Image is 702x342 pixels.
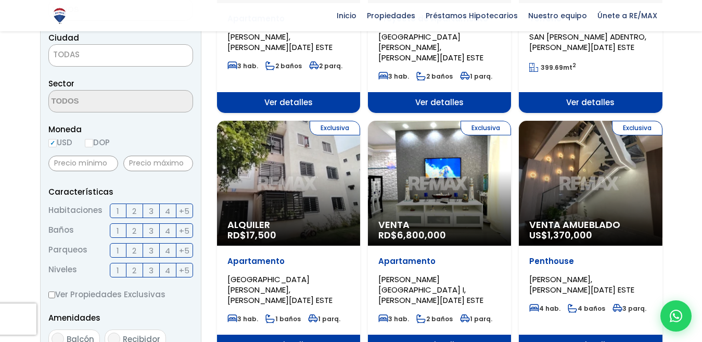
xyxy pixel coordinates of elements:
[265,314,301,323] span: 1 baños
[85,139,93,147] input: DOP
[416,72,453,81] span: 2 baños
[132,264,136,277] span: 2
[612,121,662,135] span: Exclusiva
[378,72,409,81] span: 3 hab.
[53,49,80,60] span: TODAS
[310,121,360,135] span: Exclusiva
[165,224,170,237] span: 4
[397,229,446,242] span: 6,800,000
[48,44,193,67] span: TODAS
[48,263,77,277] span: Niveles
[117,264,119,277] span: 1
[179,244,189,257] span: +5
[48,78,74,89] span: Sector
[227,229,276,242] span: RD$
[378,274,483,306] span: [PERSON_NAME][GEOGRAPHIC_DATA] I, [PERSON_NAME][DATE] ESTE
[117,244,119,257] span: 1
[48,311,193,324] p: Amenidades
[529,229,592,242] span: US$
[529,63,576,72] span: mt
[149,244,154,257] span: 3
[529,256,652,267] p: Penthouse
[149,224,154,237] span: 3
[49,47,193,62] span: TODAS
[529,304,560,313] span: 4 hab.
[227,31,333,53] span: [PERSON_NAME], [PERSON_NAME][DATE] ESTE
[132,244,136,257] span: 2
[308,314,340,323] span: 1 parq.
[368,92,511,113] span: Ver detalles
[48,185,193,198] p: Características
[378,220,501,230] span: Venta
[179,205,189,218] span: +5
[523,8,592,23] span: Nuestro equipo
[460,314,492,323] span: 1 parq.
[165,264,170,277] span: 4
[132,224,136,237] span: 2
[48,223,74,238] span: Baños
[246,229,276,242] span: 17,500
[309,61,342,70] span: 2 parq.
[48,243,87,258] span: Parqueos
[217,92,360,113] span: Ver detalles
[49,91,150,113] textarea: Search
[85,136,110,149] label: DOP
[227,256,350,267] p: Apartamento
[265,61,302,70] span: 2 baños
[165,244,170,257] span: 4
[48,204,103,218] span: Habitaciones
[541,63,563,72] span: 399.69
[179,264,189,277] span: +5
[378,229,446,242] span: RD$
[362,8,420,23] span: Propiedades
[568,304,605,313] span: 4 baños
[529,31,646,53] span: SAN [PERSON_NAME] ADENTRO, [PERSON_NAME][DATE] ESTE
[227,61,258,70] span: 3 hab.
[519,92,662,113] span: Ver detalles
[592,8,662,23] span: Únete a RE/MAX
[460,72,492,81] span: 1 parq.
[48,32,79,43] span: Ciudad
[123,156,193,171] input: Precio máximo
[529,220,652,230] span: Venta Amueblado
[378,314,409,323] span: 3 hab.
[420,8,523,23] span: Préstamos Hipotecarios
[165,205,170,218] span: 4
[48,136,72,149] label: USD
[227,314,258,323] span: 3 hab.
[50,7,69,25] img: Logo de REMAX
[48,288,193,301] label: Ver Propiedades Exclusivas
[117,205,119,218] span: 1
[612,304,646,313] span: 3 parq.
[378,256,501,267] p: Apartamento
[48,123,193,136] span: Moneda
[48,156,118,171] input: Precio mínimo
[461,121,511,135] span: Exclusiva
[179,224,189,237] span: +5
[227,274,333,306] span: [GEOGRAPHIC_DATA][PERSON_NAME], [PERSON_NAME][DATE] ESTE
[149,264,154,277] span: 3
[572,61,576,69] sup: 2
[547,229,592,242] span: 1,370,000
[378,31,483,63] span: [GEOGRAPHIC_DATA][PERSON_NAME], [PERSON_NAME][DATE] ESTE
[149,205,154,218] span: 3
[48,292,55,298] input: Ver Propiedades Exclusivas
[117,224,119,237] span: 1
[529,274,634,295] span: [PERSON_NAME], [PERSON_NAME][DATE] ESTE
[48,139,57,147] input: USD
[416,314,453,323] span: 2 baños
[331,8,362,23] span: Inicio
[227,220,350,230] span: Alquiler
[132,205,136,218] span: 2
